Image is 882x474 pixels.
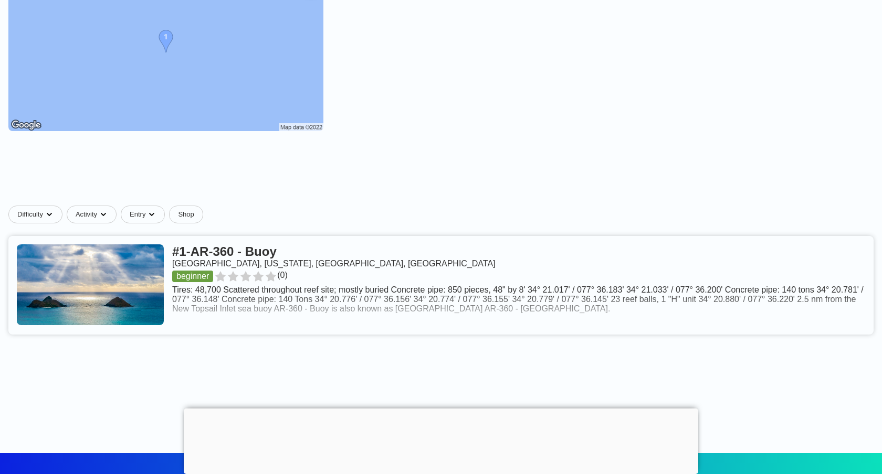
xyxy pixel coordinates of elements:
button: Entrydropdown caret [121,206,169,223]
img: dropdown caret [148,210,156,219]
button: Difficultydropdown caret [8,206,67,223]
span: Activity [76,210,97,219]
iframe: Advertisement [184,408,698,471]
iframe: Advertisement [186,150,696,197]
span: Difficulty [17,210,43,219]
a: Shop [169,206,203,223]
span: Entry [130,210,145,219]
button: Activitydropdown caret [67,206,121,223]
img: dropdown caret [99,210,108,219]
img: dropdown caret [45,210,54,219]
